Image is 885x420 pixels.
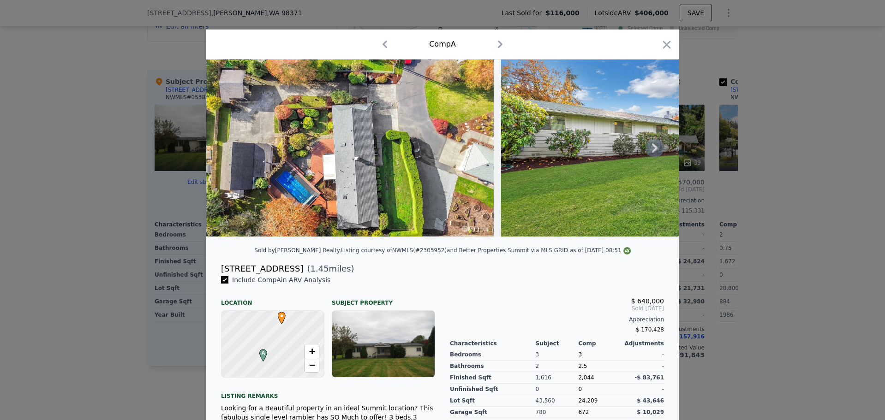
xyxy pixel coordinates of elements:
[450,407,536,418] div: Garage Sqft
[621,340,664,347] div: Adjustments
[578,351,582,358] span: 3
[636,326,664,333] span: $ 170,428
[450,372,536,384] div: Finished Sqft
[450,340,536,347] div: Characteristics
[450,384,536,395] div: Unfinished Sqft
[501,59,767,237] img: Property Img
[578,397,598,404] span: 24,209
[536,395,579,407] div: 43,560
[578,340,621,347] div: Comp
[303,262,354,275] span: ( miles)
[578,361,621,372] div: 2.5
[450,305,664,312] span: Sold [DATE]
[637,409,664,415] span: $ 10,029
[257,349,263,355] div: A
[536,349,579,361] div: 3
[311,264,329,273] span: 1.45
[536,340,579,347] div: Subject
[536,384,579,395] div: 0
[450,395,536,407] div: Lot Sqft
[623,247,631,254] img: NWMLS Logo
[536,372,579,384] div: 1,616
[228,276,334,284] span: Include Comp A in ARV Analysis
[275,309,288,323] span: •
[631,297,664,305] span: $ 640,000
[254,247,341,254] div: Sold by [PERSON_NAME] Realty .
[450,361,536,372] div: Bathrooms
[309,359,315,371] span: −
[536,407,579,418] div: 780
[332,292,435,307] div: Subject Property
[578,409,589,415] span: 672
[637,397,664,404] span: $ 43,646
[305,358,319,372] a: Zoom out
[621,361,664,372] div: -
[450,349,536,361] div: Bedrooms
[305,344,319,358] a: Zoom in
[578,374,594,381] span: 2,044
[429,39,456,50] div: Comp A
[221,385,435,400] div: Listing remarks
[221,262,303,275] div: [STREET_ADDRESS]
[341,247,631,254] div: Listing courtesy of NWMLS (#2305952) and Better Properties Summit via MLS GRID as of [DATE] 08:51
[621,384,664,395] div: -
[634,374,664,381] span: -$ 83,761
[536,361,579,372] div: 2
[257,349,269,357] span: A
[275,312,281,317] div: •
[206,59,494,237] img: Property Img
[309,345,315,357] span: +
[450,316,664,323] div: Appreciation
[578,386,582,392] span: 0
[221,292,324,307] div: Location
[621,349,664,361] div: -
